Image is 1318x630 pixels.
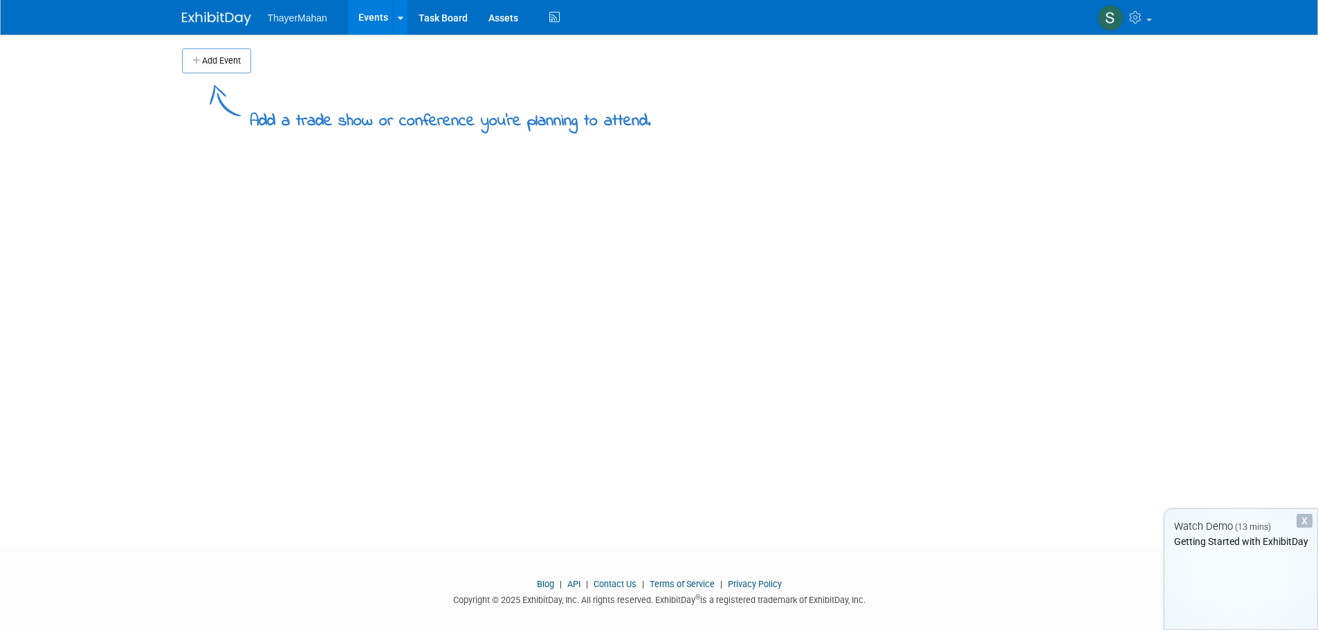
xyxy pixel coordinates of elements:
a: Contact Us [594,579,637,589]
div: Getting Started with ExhibitDay [1164,535,1317,548]
a: Privacy Policy [728,579,782,589]
div: Dismiss [1297,514,1312,528]
span: | [639,579,648,589]
div: Add a trade show or conference you're planning to attend. [250,100,651,133]
button: Add Event [182,48,251,73]
span: | [583,579,592,589]
a: API [567,579,580,589]
span: | [717,579,726,589]
span: | [556,579,565,589]
span: ThayerMahan [268,12,327,24]
a: Blog [537,579,554,589]
img: ExhibitDay [182,12,251,26]
span: (13 mins) [1235,522,1271,532]
sup: ® [695,593,700,601]
a: Terms of Service [650,579,715,589]
img: Scott Little [1097,5,1124,31]
div: Watch Demo [1164,519,1317,534]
